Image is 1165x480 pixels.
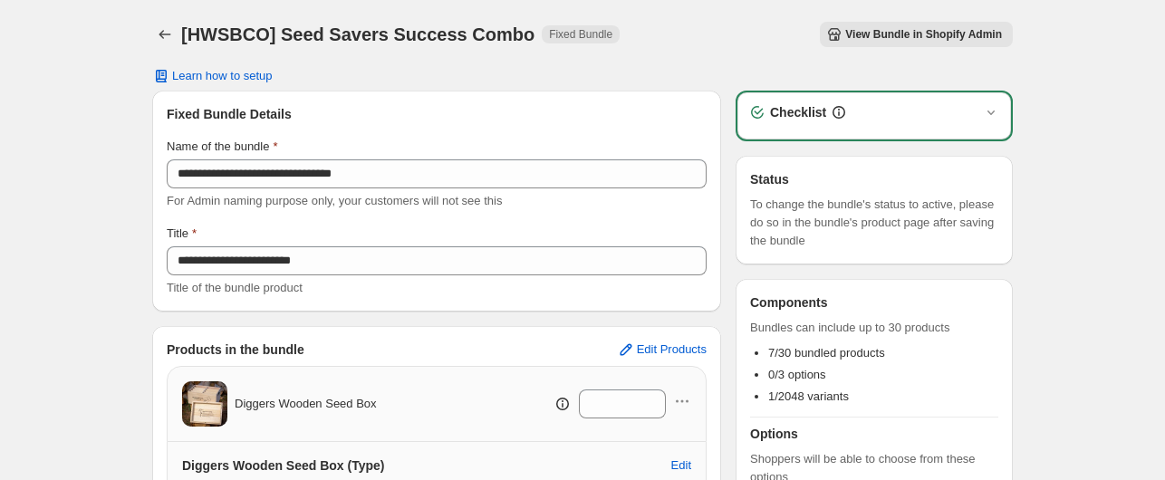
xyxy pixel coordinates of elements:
span: Diggers Wooden Seed Box [235,395,377,413]
span: For Admin naming purpose only, your customers will not see this [167,194,502,207]
span: Learn how to setup [172,69,273,83]
label: Name of the bundle [167,138,278,156]
span: Title of the bundle product [167,281,303,294]
h3: Options [750,425,998,443]
img: Diggers Wooden Seed Box [182,381,227,427]
button: View Bundle in Shopify Admin [820,22,1013,47]
button: Edit [660,451,702,480]
h3: Checklist [770,103,826,121]
span: Edit Products [637,342,707,357]
button: Edit Products [606,335,717,364]
button: Learn how to setup [141,63,284,89]
h3: Products in the bundle [167,341,304,359]
span: To change the bundle's status to active, please do so in the bundle's product page after saving t... [750,196,998,250]
span: 0/3 options [768,368,826,381]
span: 1/2048 variants [768,389,849,403]
span: Bundles can include up to 30 products [750,319,998,337]
span: Fixed Bundle [549,27,612,42]
h3: Diggers Wooden Seed Box (Type) [182,456,385,475]
span: Edit [671,458,691,473]
h3: Status [750,170,998,188]
label: Title [167,225,197,243]
span: 7/30 bundled products [768,346,885,360]
h1: [HWSBCO] Seed Savers Success Combo [181,24,534,45]
h3: Fixed Bundle Details [167,105,707,123]
span: View Bundle in Shopify Admin [845,27,1002,42]
button: Back [152,22,178,47]
h3: Components [750,293,828,312]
